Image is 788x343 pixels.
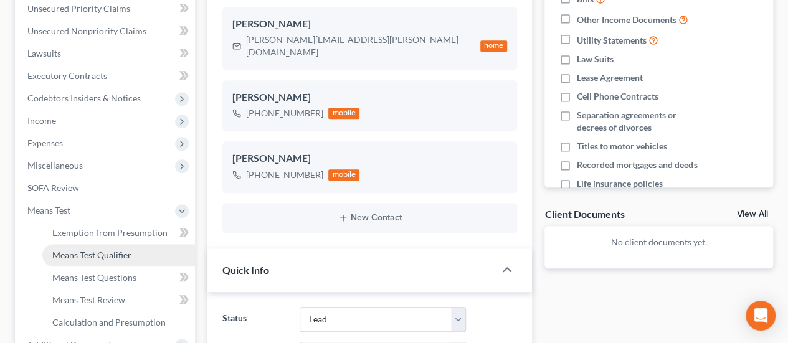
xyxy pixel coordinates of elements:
[42,266,195,289] a: Means Test Questions
[27,70,107,81] span: Executory Contracts
[232,17,507,32] div: [PERSON_NAME]
[52,227,168,238] span: Exemption from Presumption
[42,222,195,244] a: Exemption from Presumption
[577,140,667,153] span: Titles to motor vehicles
[52,317,166,327] span: Calculation and Presumption
[27,26,146,36] span: Unsecured Nonpriority Claims
[246,34,475,59] div: [PERSON_NAME][EMAIL_ADDRESS][PERSON_NAME][DOMAIN_NAME]
[27,3,130,14] span: Unsecured Priority Claims
[232,151,507,166] div: [PERSON_NAME]
[42,289,195,311] a: Means Test Review
[232,90,507,105] div: [PERSON_NAME]
[52,294,125,305] span: Means Test Review
[554,236,763,248] p: No client documents yet.
[246,169,323,181] div: [PHONE_NUMBER]
[577,72,643,84] span: Lease Agreement
[577,109,705,134] span: Separation agreements or decrees of divorces
[328,108,359,119] div: mobile
[232,213,507,223] button: New Contact
[42,311,195,334] a: Calculation and Presumption
[17,177,195,199] a: SOFA Review
[17,42,195,65] a: Lawsuits
[737,210,768,218] a: View All
[17,65,195,87] a: Executory Contracts
[27,182,79,193] span: SOFA Review
[328,169,359,181] div: mobile
[577,90,658,103] span: Cell Phone Contracts
[577,159,697,171] span: Recorded mortgages and deeds
[577,14,676,26] span: Other Income Documents
[27,93,141,103] span: Codebtors Insiders & Notices
[577,34,647,47] span: Utility Statements
[544,207,624,220] div: Client Documents
[17,20,195,42] a: Unsecured Nonpriority Claims
[27,138,63,148] span: Expenses
[27,115,56,126] span: Income
[52,250,131,260] span: Means Test Qualifier
[216,307,293,332] label: Status
[27,205,70,215] span: Means Test
[42,244,195,266] a: Means Test Qualifier
[246,107,323,120] div: [PHONE_NUMBER]
[577,53,614,65] span: Law Suits
[27,48,61,59] span: Lawsuits
[27,160,83,171] span: Miscellaneous
[52,272,136,283] span: Means Test Questions
[480,40,508,52] div: home
[577,177,663,190] span: Life insurance policies
[222,264,269,276] span: Quick Info
[746,301,776,331] div: Open Intercom Messenger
